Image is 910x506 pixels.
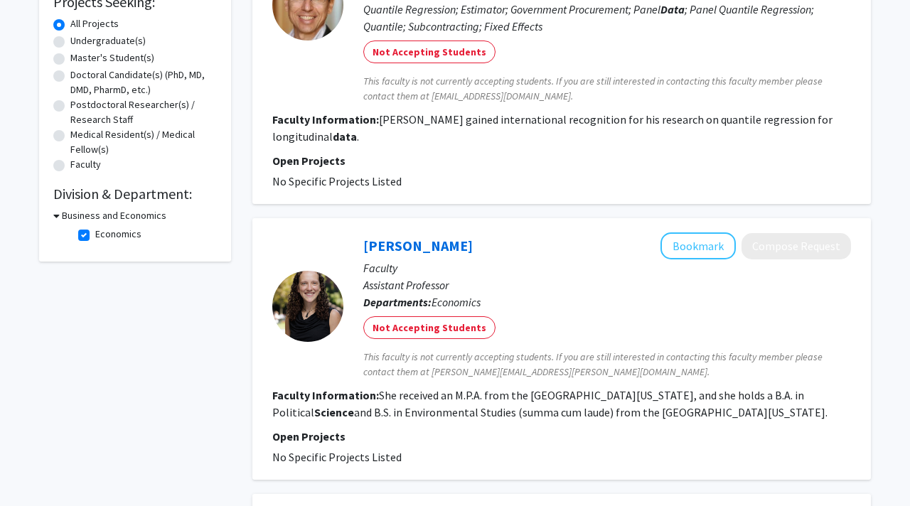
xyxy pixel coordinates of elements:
label: Postdoctoral Researcher(s) / Research Staff [70,97,217,127]
b: Science [314,405,354,419]
p: Open Projects [272,152,851,169]
b: Data [660,2,685,16]
p: Faculty [363,259,851,276]
p: Open Projects [272,428,851,445]
label: Doctoral Candidate(s) (PhD, MD, DMD, PharmD, etc.) [70,68,217,97]
h2: Division & Department: [53,185,217,203]
span: This faculty is not currently accepting students. If you are still interested in contacting this ... [363,350,851,379]
fg-read-more: She received an M.P.A. from the [GEOGRAPHIC_DATA][US_STATE], and she holds a B.A. in Political an... [272,388,828,419]
label: Master's Student(s) [70,50,154,65]
span: No Specific Projects Listed [272,450,402,464]
mat-chip: Not Accepting Students [363,316,496,339]
p: Assistant Professor [363,276,851,294]
mat-chip: Not Accepting Students [363,41,496,63]
b: Faculty Information: [272,112,379,126]
label: Undergraduate(s) [70,33,146,48]
a: [PERSON_NAME] [363,237,473,254]
label: All Projects [70,16,119,31]
span: Economics [432,295,481,309]
div: Quantile Regression; Estimator; Government Procurement; Panel ; Panel Quantile Regression; Quanti... [363,1,851,35]
span: No Specific Projects Listed [272,174,402,188]
button: Add Eleanor Krause to Bookmarks [660,232,736,259]
button: Compose Request to Eleanor Krause [742,233,851,259]
fg-read-more: [PERSON_NAME] gained international recognition for his research on quantile regression for longit... [272,112,833,144]
label: Faculty [70,157,101,172]
b: Faculty Information: [272,388,379,402]
label: Medical Resident(s) / Medical Fellow(s) [70,127,217,157]
iframe: Chat [11,442,60,495]
label: Economics [95,227,141,242]
span: This faculty is not currently accepting students. If you are still interested in contacting this ... [363,74,851,104]
b: Departments: [363,295,432,309]
h3: Business and Economics [62,208,166,223]
b: data [333,129,357,144]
